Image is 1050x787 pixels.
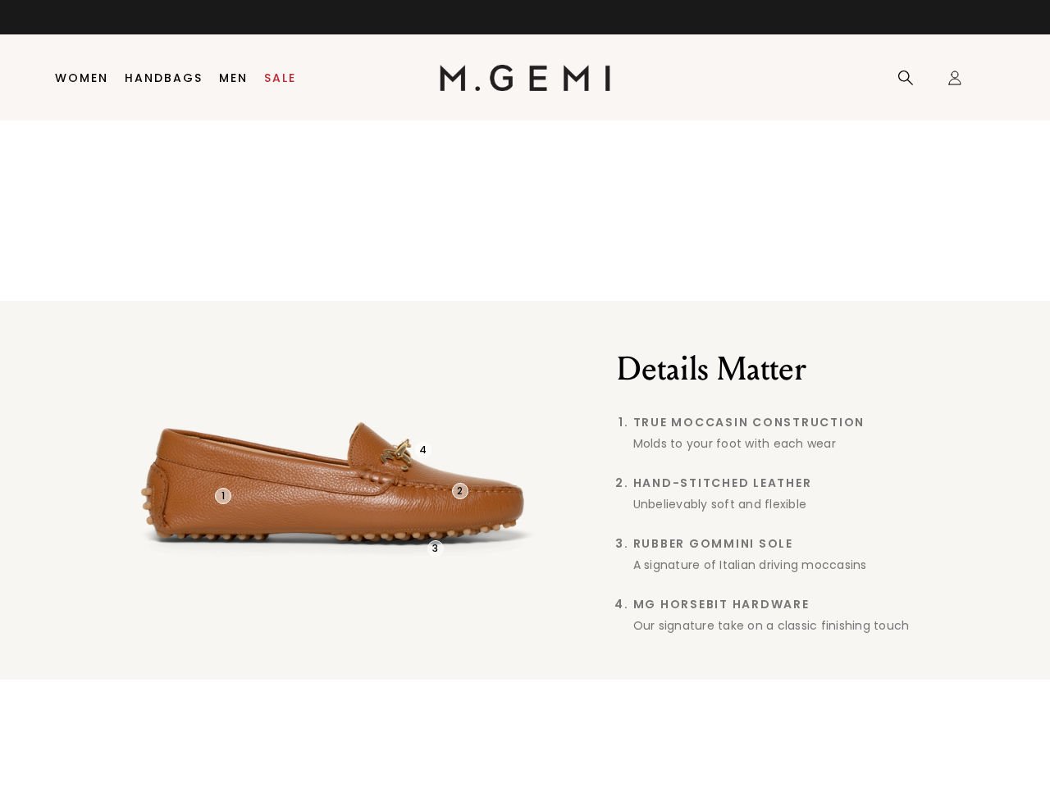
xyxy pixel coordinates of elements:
[215,488,231,504] div: 1
[125,71,203,84] a: Handbags
[633,617,947,634] div: Our signature take on a classic finishing touch
[633,416,947,429] span: True Moccasin Construction
[617,349,947,389] h2: Details Matter
[415,442,431,458] div: 4
[633,496,947,512] div: Unbelievably soft and flexible
[633,537,947,550] span: Rubber Gommini Sole
[633,476,947,489] span: Hand-Stitched Leather
[633,557,947,573] div: A signature of Italian driving moccasins
[427,540,444,557] div: 3
[264,71,296,84] a: Sale
[440,65,611,91] img: M.Gemi
[633,435,947,452] div: Molds to your foot with each wear
[55,71,108,84] a: Women
[452,483,468,499] div: 2
[633,598,947,611] span: MG Horsebit Hardware
[219,71,248,84] a: Men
